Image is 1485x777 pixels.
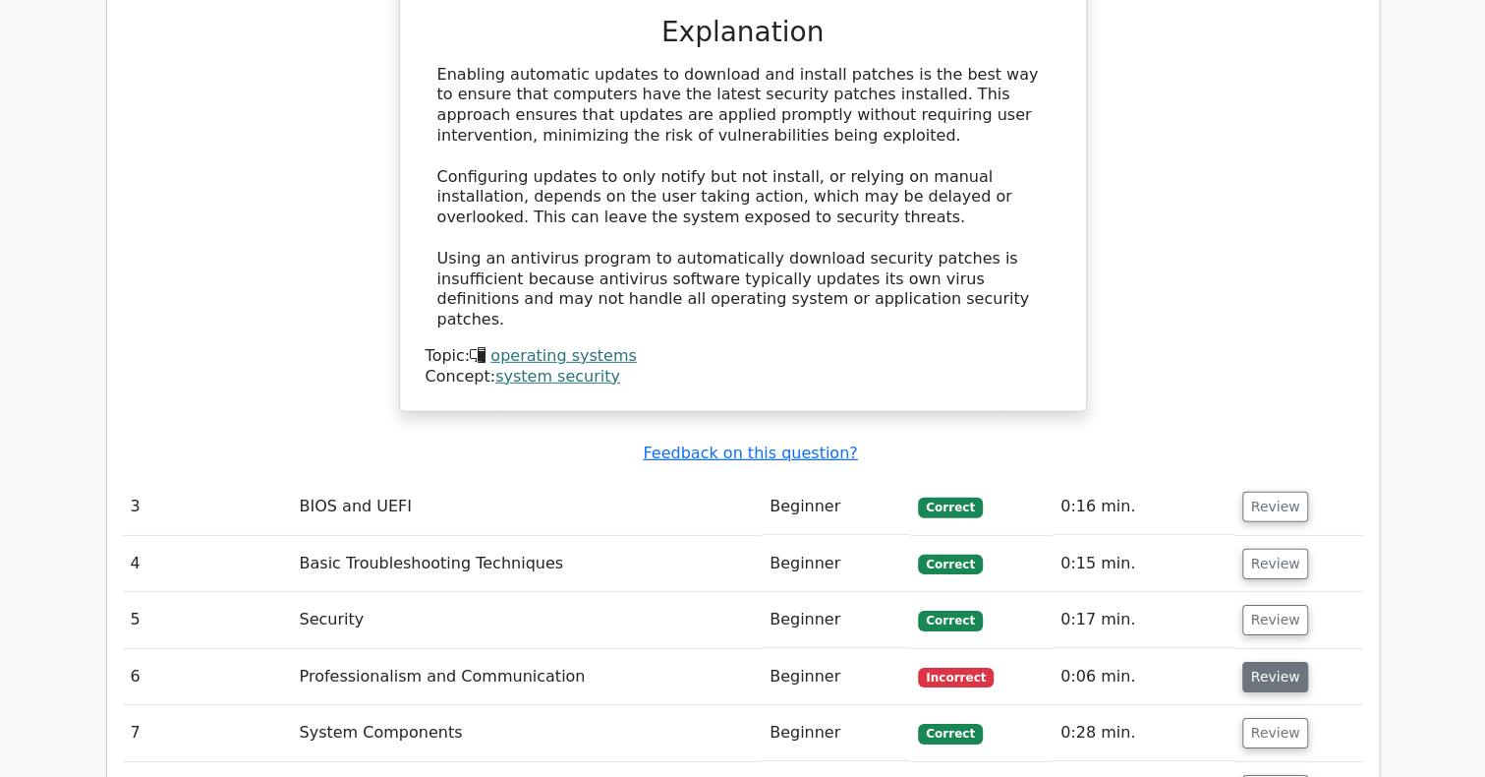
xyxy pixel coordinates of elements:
[1242,718,1309,748] button: Review
[1053,479,1234,535] td: 0:16 min.
[123,592,292,648] td: 5
[426,346,1060,367] div: Topic:
[918,611,982,630] span: Correct
[437,16,1049,49] h3: Explanation
[918,498,982,517] span: Correct
[1242,492,1309,522] button: Review
[1053,649,1234,705] td: 0:06 min.
[123,705,292,761] td: 7
[490,346,636,365] a: operating systems
[437,65,1049,330] div: Enabling automatic updates to download and install patches is the best way to ensure that compute...
[495,367,620,386] a: system security
[1242,605,1309,635] button: Review
[291,479,762,535] td: BIOS and UEFI
[762,592,910,648] td: Beginner
[291,592,762,648] td: Security
[1053,705,1234,761] td: 0:28 min.
[918,724,982,744] span: Correct
[123,479,292,535] td: 3
[123,649,292,705] td: 6
[1053,592,1234,648] td: 0:17 min.
[762,479,910,535] td: Beginner
[643,444,857,462] a: Feedback on this question?
[291,705,762,761] td: System Components
[426,367,1060,388] div: Concept:
[918,668,994,687] span: Incorrect
[123,536,292,592] td: 4
[291,649,762,705] td: Professionalism and Communication
[1242,662,1309,692] button: Review
[762,649,910,705] td: Beginner
[918,555,982,574] span: Correct
[1242,549,1309,579] button: Review
[762,705,910,761] td: Beginner
[291,536,762,592] td: Basic Troubleshooting Techniques
[1053,536,1234,592] td: 0:15 min.
[762,536,910,592] td: Beginner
